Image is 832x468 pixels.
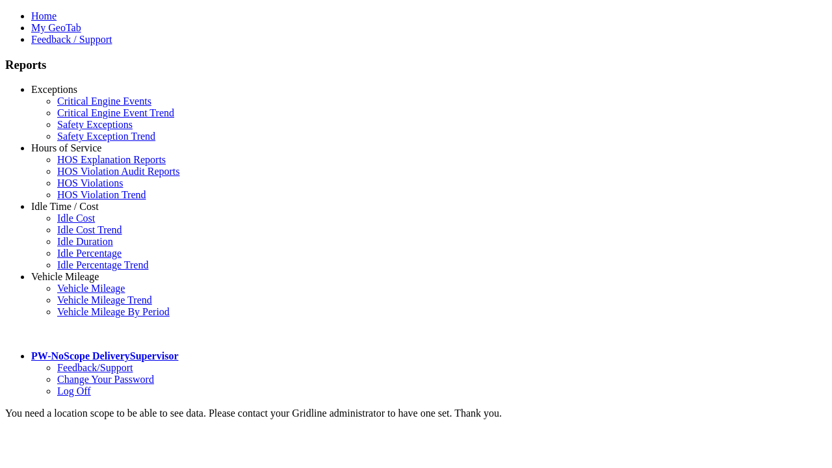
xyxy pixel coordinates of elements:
[5,408,827,419] div: You need a location scope to be able to see data. Please contact your Gridline administrator to h...
[31,271,99,282] a: Vehicle Mileage
[57,177,123,188] a: HOS Violations
[57,236,113,247] a: Idle Duration
[57,154,166,165] a: HOS Explanation Reports
[31,10,57,21] a: Home
[31,142,101,153] a: Hours of Service
[5,58,827,72] h3: Reports
[57,385,91,396] a: Log Off
[57,107,174,118] a: Critical Engine Event Trend
[57,294,152,305] a: Vehicle Mileage Trend
[31,22,81,33] a: My GeoTab
[57,362,133,373] a: Feedback/Support
[31,201,99,212] a: Idle Time / Cost
[57,131,155,142] a: Safety Exception Trend
[57,119,133,130] a: Safety Exceptions
[31,350,178,361] a: PW-NoScope DeliverySupervisor
[31,84,77,95] a: Exceptions
[31,34,112,45] a: Feedback / Support
[57,189,146,200] a: HOS Violation Trend
[57,306,170,317] a: Vehicle Mileage By Period
[57,248,122,259] a: Idle Percentage
[57,213,95,224] a: Idle Cost
[57,259,148,270] a: Idle Percentage Trend
[57,96,151,107] a: Critical Engine Events
[57,166,180,177] a: HOS Violation Audit Reports
[57,374,154,385] a: Change Your Password
[57,283,125,294] a: Vehicle Mileage
[57,224,122,235] a: Idle Cost Trend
